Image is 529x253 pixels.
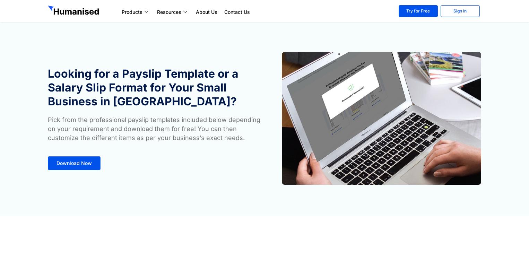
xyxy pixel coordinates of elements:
a: Contact Us [221,8,253,16]
img: GetHumanised Logo [48,6,101,17]
a: About Us [192,8,221,16]
a: Sign In [441,5,480,17]
a: Try for Free [399,5,438,17]
a: Resources [154,8,192,16]
h1: Looking for a Payslip Template or a Salary Slip Format for Your Small Business in [GEOGRAPHIC_DATA]? [48,67,261,108]
span: Download Now [57,161,92,166]
a: Products [118,8,154,16]
p: Pick from the professional payslip templates included below depending on your requirement and dow... [48,115,261,142]
a: Download Now [48,156,101,170]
